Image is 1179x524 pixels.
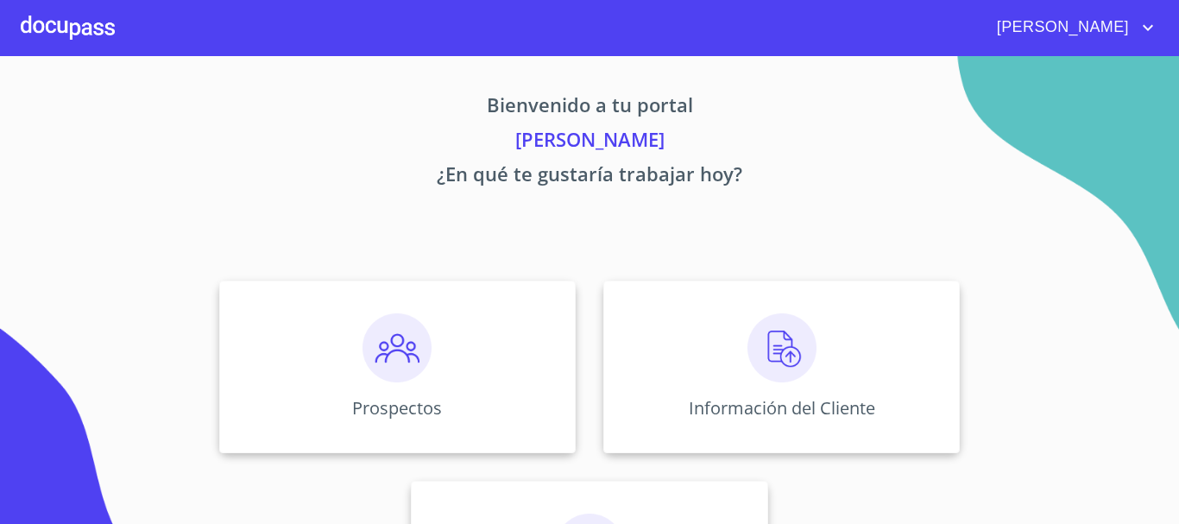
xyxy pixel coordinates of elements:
p: Prospectos [352,396,442,420]
img: prospectos.png [363,313,432,382]
p: [PERSON_NAME] [58,125,1121,160]
p: Bienvenido a tu portal [58,91,1121,125]
p: Información del Cliente [689,396,875,420]
p: ¿En qué te gustaría trabajar hoy? [58,160,1121,194]
button: account of current user [984,14,1158,41]
img: carga.png [747,313,816,382]
span: [PERSON_NAME] [984,14,1138,41]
